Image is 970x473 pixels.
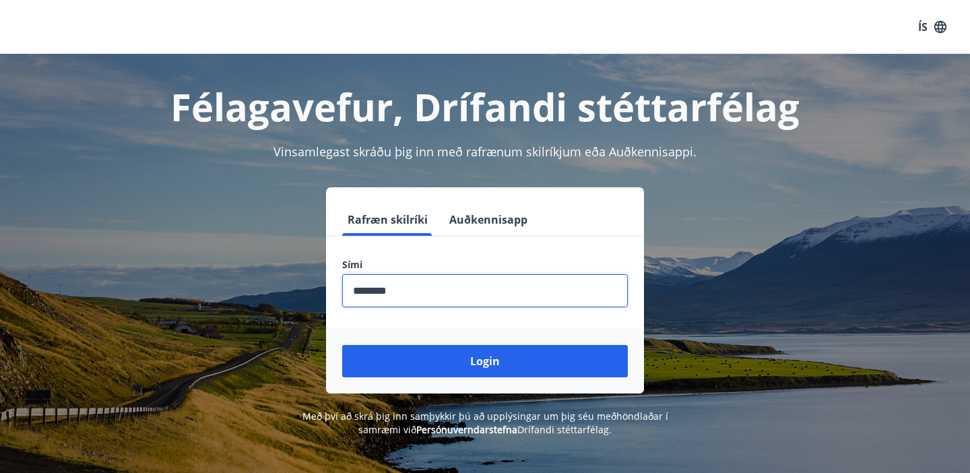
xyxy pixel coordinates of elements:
[302,410,668,436] span: Með því að skrá þig inn samþykkir þú að upplýsingar um þig séu meðhöndlaðar í samræmi við Drífand...
[911,15,954,39] button: ÍS
[444,203,533,236] button: Auðkennisapp
[416,423,517,436] a: Persónuverndarstefna
[273,144,697,160] span: Vinsamlegast skráðu þig inn með rafrænum skilríkjum eða Auðkennisappi.
[342,258,628,272] label: Sími
[16,81,954,132] h1: Félagavefur, Drífandi stéttarfélag
[342,203,433,236] button: Rafræn skilríki
[342,345,628,377] button: Login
